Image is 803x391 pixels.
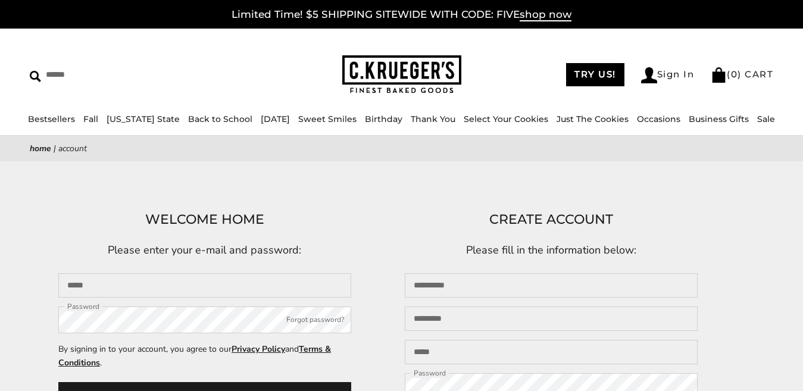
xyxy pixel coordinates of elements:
a: TRY US! [566,63,624,86]
a: Select Your Cookies [464,114,548,124]
h1: CREATE ACCOUNT [405,209,698,230]
a: Sale [757,114,775,124]
a: Limited Time! $5 SHIPPING SITEWIDE WITH CODE: FIVEshop now [232,8,571,21]
span: shop now [520,8,571,21]
a: Back to School [188,114,252,124]
a: [US_STATE] State [107,114,180,124]
p: Please fill in the information below: [405,242,698,259]
input: First name [405,273,698,298]
span: | [54,143,56,154]
a: Privacy Policy [232,343,285,355]
a: Just The Cookies [557,114,629,124]
a: Bestsellers [28,114,75,124]
h1: WELCOME HOME [58,209,351,230]
input: Last name [405,306,698,331]
img: C.KRUEGER'S [342,55,461,94]
button: Forgot password? [286,314,344,326]
img: Search [30,71,41,82]
input: Search [30,65,202,84]
a: Fall [83,114,98,124]
a: Sign In [641,67,695,83]
img: Bag [711,67,727,83]
input: Email [58,273,351,298]
nav: breadcrumbs [30,142,773,155]
input: Password [58,306,351,333]
a: Thank You [411,114,455,124]
a: Home [30,143,51,154]
a: Birthday [365,114,402,124]
a: Business Gifts [689,114,749,124]
a: Sweet Smiles [298,114,357,124]
span: 0 [731,68,738,80]
a: [DATE] [261,114,290,124]
p: By signing in to your account, you agree to our and . [58,342,351,370]
span: Account [58,143,87,154]
p: Please enter your e-mail and password: [58,242,351,259]
a: Occasions [637,114,680,124]
img: Account [641,67,657,83]
input: Email [405,340,698,364]
a: (0) CART [711,68,773,80]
